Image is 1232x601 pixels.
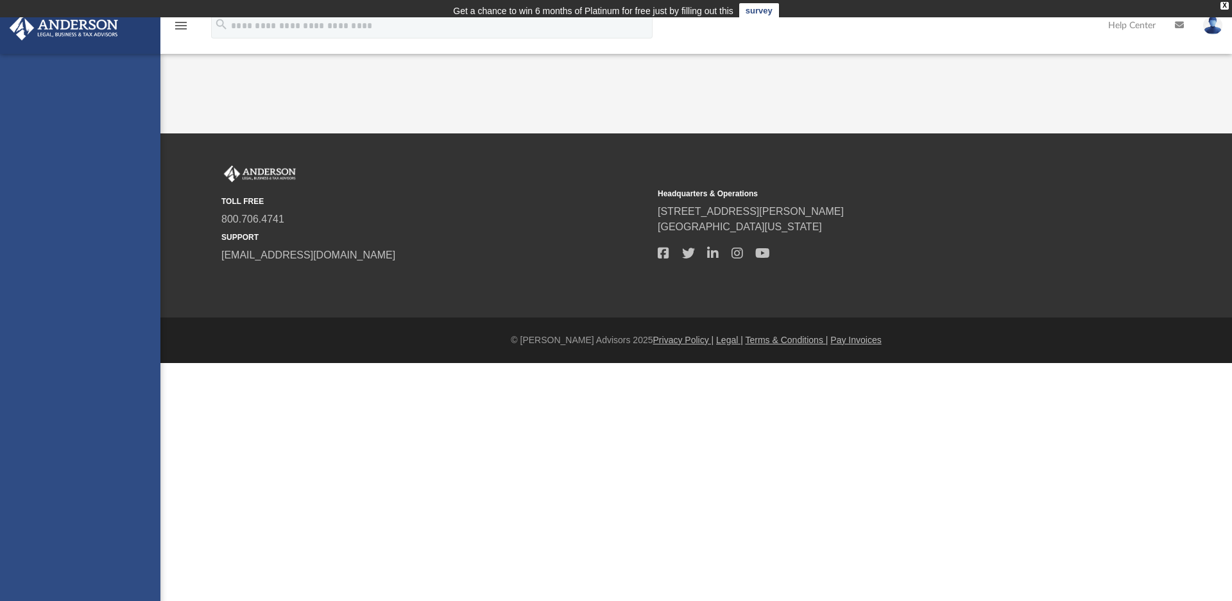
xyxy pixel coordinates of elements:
[173,24,189,33] a: menu
[658,188,1085,199] small: Headquarters & Operations
[221,232,649,243] small: SUPPORT
[6,15,122,40] img: Anderson Advisors Platinum Portal
[739,3,779,19] a: survey
[658,206,844,217] a: [STREET_ADDRESS][PERSON_NAME]
[160,334,1232,347] div: © [PERSON_NAME] Advisors 2025
[653,335,714,345] a: Privacy Policy |
[221,196,649,207] small: TOLL FREE
[221,250,395,260] a: [EMAIL_ADDRESS][DOMAIN_NAME]
[1203,16,1222,35] img: User Pic
[221,165,298,182] img: Anderson Advisors Platinum Portal
[830,335,881,345] a: Pay Invoices
[658,221,822,232] a: [GEOGRAPHIC_DATA][US_STATE]
[453,3,733,19] div: Get a chance to win 6 months of Platinum for free just by filling out this
[1220,2,1229,10] div: close
[746,335,828,345] a: Terms & Conditions |
[214,17,228,31] i: search
[173,18,189,33] i: menu
[221,214,284,224] a: 800.706.4741
[716,335,743,345] a: Legal |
